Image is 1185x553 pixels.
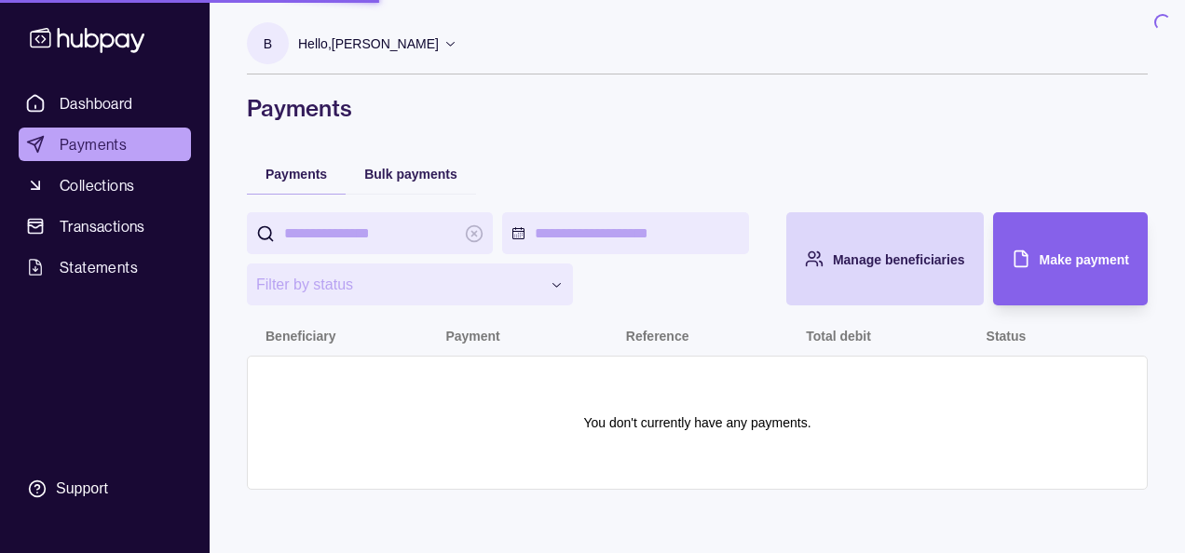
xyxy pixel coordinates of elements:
button: Manage beneficiaries [786,212,984,305]
a: Transactions [19,209,191,243]
span: Payments [266,167,327,182]
span: Make payment [1040,252,1129,267]
p: B [264,34,272,54]
button: Make payment [993,212,1148,305]
a: Support [19,469,191,508]
p: Payment [445,329,499,344]
span: Transactions [60,215,145,237]
span: Manage beneficiaries [833,252,965,267]
span: Bulk payments [364,167,457,182]
span: Dashboard [60,92,133,115]
span: Collections [60,174,134,196]
p: You don't currently have any payments. [583,412,810,433]
span: Payments [60,133,127,155]
a: Collections [19,169,191,202]
a: Payments [19,128,191,161]
p: Status [987,329,1027,344]
p: Beneficiary [266,329,335,344]
h1: Payments [247,93,1148,123]
input: search [284,212,456,254]
p: Reference [626,329,689,344]
a: Statements [19,250,191,284]
p: Total debit [806,329,871,344]
p: Hello, [PERSON_NAME] [298,34,439,54]
div: Support [56,479,108,499]
a: Dashboard [19,87,191,120]
span: Statements [60,256,138,278]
